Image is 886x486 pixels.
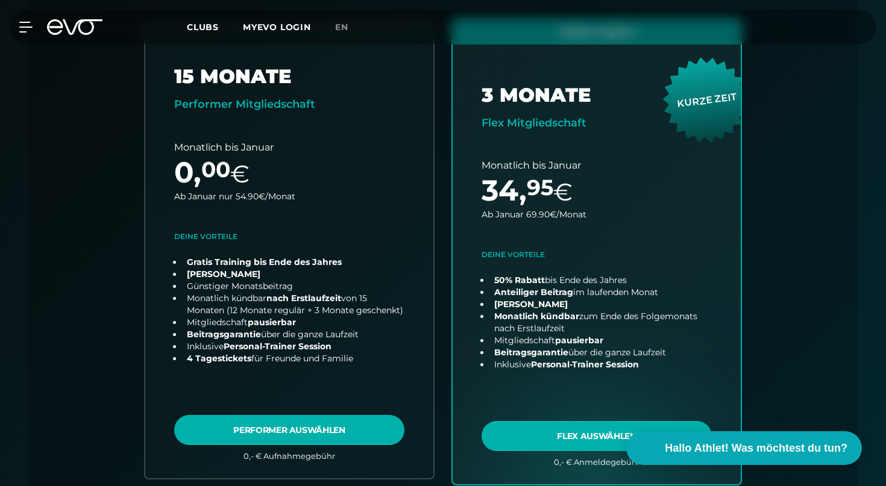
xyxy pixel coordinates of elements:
[665,440,847,456] span: Hallo Athlet! Was möchtest du tun?
[187,22,219,33] span: Clubs
[626,431,862,465] button: Hallo Athlet! Was möchtest du tun?
[187,21,243,33] a: Clubs
[335,22,348,33] span: en
[453,20,741,485] a: choose plan
[243,22,311,33] a: MYEVO LOGIN
[145,26,433,478] a: choose plan
[335,20,363,34] a: en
